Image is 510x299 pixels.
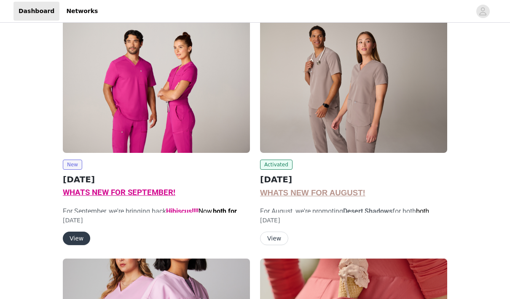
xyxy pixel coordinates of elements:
h2: [DATE] [260,173,447,186]
span: WHATS NEW FOR SEPTEMBER! [63,188,175,197]
img: Fabletics Scrubs [260,13,447,153]
span: [DATE] [63,217,83,224]
a: Networks [61,2,103,21]
strong: Desert Shadows [343,207,392,215]
img: Fabletics Scrubs [63,13,250,153]
button: View [63,232,90,245]
span: [DATE] [260,217,280,224]
button: View [260,232,288,245]
span: Activated [260,160,293,170]
div: avatar [479,5,487,18]
span: For September, we're bringing back [63,207,245,235]
a: Dashboard [13,2,59,21]
span: WHATS NEW FOR AUGUST! [260,188,365,197]
h2: [DATE] [63,173,250,186]
span: For August, we're promoting for both [260,207,429,225]
span: New [63,160,82,170]
strong: Hibiscus!!!! [166,207,199,215]
a: View [260,235,288,242]
a: View [63,235,90,242]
